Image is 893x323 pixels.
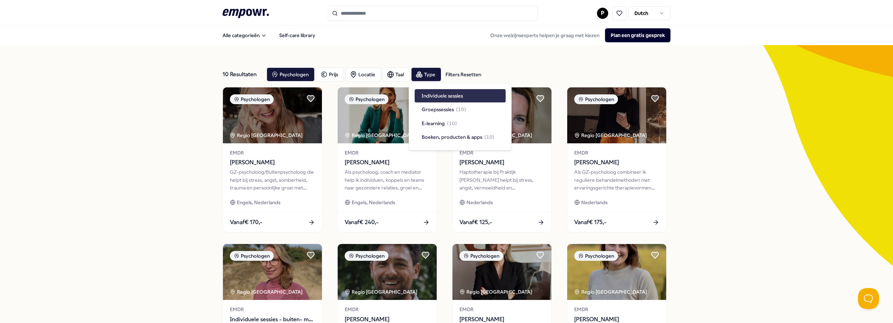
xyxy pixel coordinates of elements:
button: Type [411,67,441,81]
img: package image [452,244,551,300]
div: Psychologen [345,251,388,261]
div: Regio [GEOGRAPHIC_DATA] [345,288,419,296]
a: package imagePsychologenRegio [GEOGRAPHIC_DATA] EMDR[PERSON_NAME]Als psycholoog, coach en mediato... [337,87,437,232]
nav: Main [217,28,321,42]
div: Onze welzijnsexperts helpen je graag met kiezen [485,28,670,42]
iframe: Help Scout Beacon - Open [858,288,879,309]
button: Psychologen [267,67,315,81]
span: [PERSON_NAME] [345,158,430,167]
div: Suggestions [415,89,506,144]
div: 10 Resultaten [223,67,261,81]
span: ( 10 ) [456,106,466,113]
div: Psychologen [230,94,274,104]
button: P [597,8,608,19]
span: [PERSON_NAME] [574,158,659,167]
span: Vanaf € 240,- [345,218,379,227]
span: Vanaf € 175,- [574,218,606,227]
span: Engels, Nederlands [352,199,395,206]
a: package imagePsychologenRegio [GEOGRAPHIC_DATA] EMDR[PERSON_NAME]GZ-psycholoog/Buitenpsycholoog d... [223,87,322,232]
button: Plan een gratis gesprek [605,28,670,42]
a: Self-care library [274,28,321,42]
span: EMDR [574,306,659,313]
span: Nederlands [581,199,607,206]
div: Psychologen [459,251,503,261]
div: Psychologen [345,94,388,104]
div: Regio [GEOGRAPHIC_DATA] [574,131,648,139]
span: E-learning [422,120,445,127]
div: Psychologen [574,251,618,261]
img: package image [338,87,437,143]
span: Nederlands [466,199,493,206]
span: [PERSON_NAME] [230,158,315,167]
span: EMDR [459,149,544,157]
img: package image [567,87,666,143]
div: Als psycholoog, coach en mediator help ik individuen, koppels en teams naar gezondere relaties, g... [345,168,430,192]
button: Alle categorieën [217,28,272,42]
span: Vanaf € 170,- [230,218,262,227]
span: EMDR [345,149,430,157]
div: Haptotherapie bij Praktijk [PERSON_NAME] helpt bij stress, angst, vermoeidheid en onverklaarbare ... [459,168,544,192]
span: Groepssessies [422,106,454,113]
img: package image [567,244,666,300]
div: Psychologen [574,94,618,104]
div: Regio [GEOGRAPHIC_DATA] [230,288,304,296]
div: GZ-psycholoog/Buitenpsycholoog die helpt bij stress, angst, somberheid, trauma en persoonlijke gr... [230,168,315,192]
a: package imagePsychologenRegio [GEOGRAPHIC_DATA] EMDR[PERSON_NAME]Als GZ-psycholoog combineer ik r... [567,87,667,232]
input: Search for products, categories or subcategories [328,6,538,21]
img: package image [223,244,322,300]
div: Regio [GEOGRAPHIC_DATA] [459,288,533,296]
button: Taal [382,67,410,81]
div: Als GZ-psycholoog combineer ik reguliere behandelmethoden met ervaringsgerichte therapievormen (b... [574,168,659,192]
div: Regio [GEOGRAPHIC_DATA] [574,288,648,296]
a: package imagePsychologenRegio [GEOGRAPHIC_DATA] EMDR[PERSON_NAME]Haptotherapie bij Praktijk [PERS... [452,87,552,232]
img: package image [338,244,437,300]
span: Vanaf € 125,- [459,218,492,227]
div: Filters Resetten [445,71,481,78]
span: EMDR [459,306,544,313]
span: ( 10 ) [447,120,457,127]
div: Regio [GEOGRAPHIC_DATA] [230,131,304,139]
img: package image [223,87,322,143]
div: Psychologen [230,251,274,261]
span: EMDR [230,149,315,157]
div: Regio [GEOGRAPHIC_DATA] [345,131,419,139]
span: Individuele sessies [422,92,463,100]
span: EMDR [574,149,659,157]
span: EMDR [230,306,315,313]
span: EMDR [345,306,430,313]
span: Engels, Nederlands [237,199,280,206]
span: ( 10 ) [484,133,494,141]
button: Locatie [345,67,381,81]
button: Prijs [316,67,344,81]
span: Boeken, producten & apps [422,133,482,141]
span: [PERSON_NAME] [459,158,544,167]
